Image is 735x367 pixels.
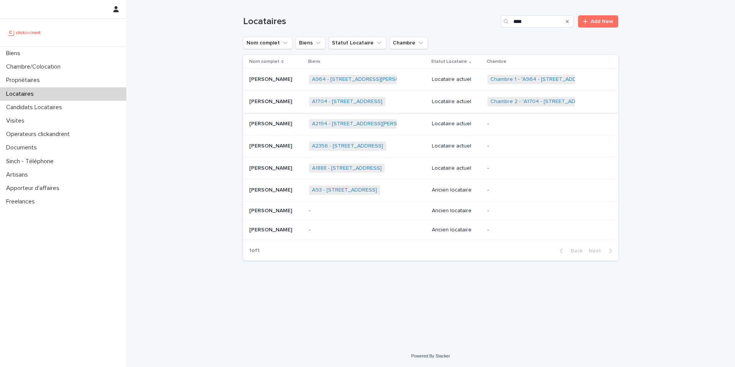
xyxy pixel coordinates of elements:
[487,187,583,193] p: -
[411,354,450,358] a: Powered By Stacker
[3,131,76,138] p: Operateurs clickandrent
[308,57,320,66] p: Biens
[589,248,606,254] span: Next
[328,37,386,49] button: Statut Locataire
[312,121,424,127] a: A2194 - [STREET_ADDRESS][PERSON_NAME]
[243,220,618,239] tr: [PERSON_NAME][PERSON_NAME] -Ancien locataire-
[432,208,481,214] p: Ancien locataire
[312,98,382,105] a: A1704 - [STREET_ADDRESS]
[243,202,618,221] tr: [PERSON_NAME][PERSON_NAME] -Ancien locataire-
[3,185,65,192] p: Apporteur d'affaires
[309,208,405,214] p: -
[432,227,481,233] p: Ancien locataire
[487,143,583,149] p: -
[249,206,294,214] p: [PERSON_NAME]
[389,37,428,49] button: Chambre
[309,227,405,233] p: -
[249,185,294,193] p: [PERSON_NAME]
[243,91,618,113] tr: [PERSON_NAME][PERSON_NAME] A1704 - [STREET_ADDRESS] Locataire actuelChambre 2 - "A1704 - [STREET_...
[487,57,506,66] p: Chambre
[249,57,279,66] p: Nom complet
[586,247,618,254] button: Next
[3,104,68,111] p: Candidats Locataires
[490,98,596,105] a: Chambre 2 - "A1704 - [STREET_ADDRESS]"
[487,227,583,233] p: -
[554,247,586,254] button: Back
[3,171,34,179] p: Artisans
[3,144,43,151] p: Documents
[432,98,481,105] p: Locataire actuel
[487,208,583,214] p: -
[3,50,26,57] p: Biens
[432,165,481,172] p: Locataire actuel
[249,164,294,172] p: [PERSON_NAME]
[432,143,481,149] p: Locataire actuel
[296,37,325,49] button: Biens
[249,225,294,233] p: [PERSON_NAME]
[6,25,43,40] img: UCB0brd3T0yccxBKYDjQ
[312,76,423,83] a: A964 - [STREET_ADDRESS][PERSON_NAME]
[312,165,382,172] a: A1888 - [STREET_ADDRESS]
[591,19,613,24] span: Add New
[501,15,573,28] input: Search
[249,119,294,127] p: [PERSON_NAME]
[578,15,618,28] a: Add New
[243,37,292,49] button: Nom complet
[243,135,618,157] tr: [PERSON_NAME][PERSON_NAME] A2356 - [STREET_ADDRESS] Locataire actuel-
[243,241,266,260] p: 1 of 1
[3,158,60,165] p: Sinch - Téléphone
[249,75,294,83] p: [PERSON_NAME]
[431,57,467,66] p: Statut Locataire
[3,90,40,98] p: Locataires
[566,248,583,254] span: Back
[3,117,31,125] p: Visites
[432,121,481,127] p: Locataire actuel
[3,63,67,70] p: Chambre/Colocation
[487,165,583,172] p: -
[3,77,46,84] p: Propriétaires
[3,198,41,205] p: Freelances
[432,187,481,193] p: Ancien locataire
[312,143,383,149] a: A2356 - [STREET_ADDRESS]
[243,157,618,179] tr: [PERSON_NAME][PERSON_NAME] A1888 - [STREET_ADDRESS] Locataire actuel-
[243,16,498,27] h1: Locataires
[312,187,377,193] a: A93 - [STREET_ADDRESS]
[249,97,294,105] p: [PERSON_NAME]
[249,141,294,149] p: [PERSON_NAME]
[490,76,635,83] a: Chambre 1 - "A964 - [STREET_ADDRESS][PERSON_NAME]"
[243,179,618,202] tr: [PERSON_NAME][PERSON_NAME] A93 - [STREET_ADDRESS] Ancien locataire-
[243,69,618,91] tr: [PERSON_NAME][PERSON_NAME] A964 - [STREET_ADDRESS][PERSON_NAME] Locataire actuelChambre 1 - "A964...
[243,113,618,135] tr: [PERSON_NAME][PERSON_NAME] A2194 - [STREET_ADDRESS][PERSON_NAME] Locataire actuel-
[487,121,583,127] p: -
[432,76,481,83] p: Locataire actuel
